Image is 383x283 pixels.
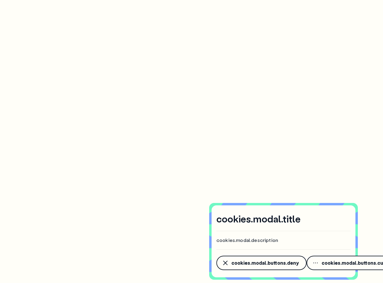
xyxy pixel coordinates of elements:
[231,261,299,265] span: cookies.modal.buttons.deny
[216,213,301,225] h4: cookies.modal.title
[216,237,351,243] p: cookies.modal.description
[216,256,307,270] button: cookies.modal.buttons.deny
